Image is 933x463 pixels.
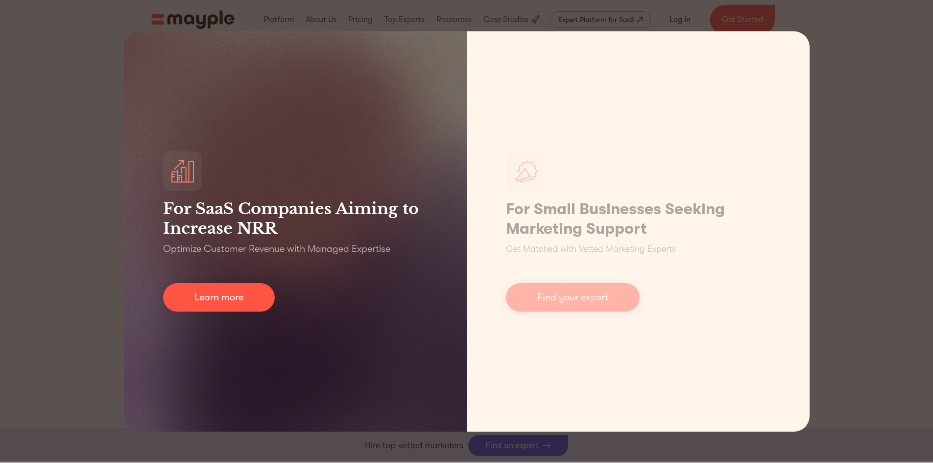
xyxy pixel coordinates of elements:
p: Get Matched with Vetted Marketing Experts [506,243,676,256]
a: Find your expert [506,283,640,312]
h3: For SaaS Companies Aiming to Increase NRR [163,199,428,238]
p: Optimize Customer Revenue with Managed Expertise [163,242,390,256]
a: Learn more [163,283,275,312]
h1: For Small Businesses Seeking Marketing Support [506,199,770,239]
